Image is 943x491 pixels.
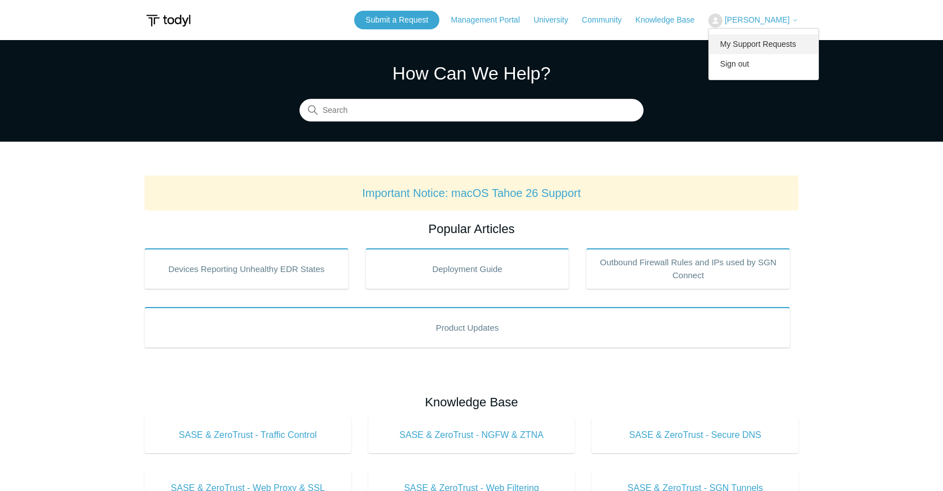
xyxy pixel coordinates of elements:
img: Todyl Support Center Help Center home page [144,10,192,31]
input: Search [299,99,644,122]
a: Devices Reporting Unhealthy EDR States [144,248,349,289]
span: [PERSON_NAME] [725,15,790,24]
a: SASE & ZeroTrust - Traffic Control [144,417,351,453]
a: Management Portal [451,14,531,26]
a: Outbound Firewall Rules and IPs used by SGN Connect [586,248,790,289]
a: Community [582,14,633,26]
a: Knowledge Base [636,14,706,26]
a: Submit a Request [354,11,439,29]
a: Product Updates [144,307,790,348]
a: SASE & ZeroTrust - NGFW & ZTNA [368,417,575,453]
a: My Support Requests [709,34,819,54]
a: Important Notice: macOS Tahoe 26 Support [362,187,581,199]
span: SASE & ZeroTrust - Secure DNS [609,428,782,442]
button: [PERSON_NAME] [708,14,799,28]
h2: Popular Articles [144,220,799,238]
span: SASE & ZeroTrust - NGFW & ZTNA [385,428,558,442]
a: University [534,14,579,26]
span: SASE & ZeroTrust - Traffic Control [161,428,334,442]
a: Sign out [709,54,819,74]
a: SASE & ZeroTrust - Secure DNS [592,417,799,453]
h2: Knowledge Base [144,393,799,411]
h1: How Can We Help? [299,60,644,87]
a: Deployment Guide [365,248,570,289]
